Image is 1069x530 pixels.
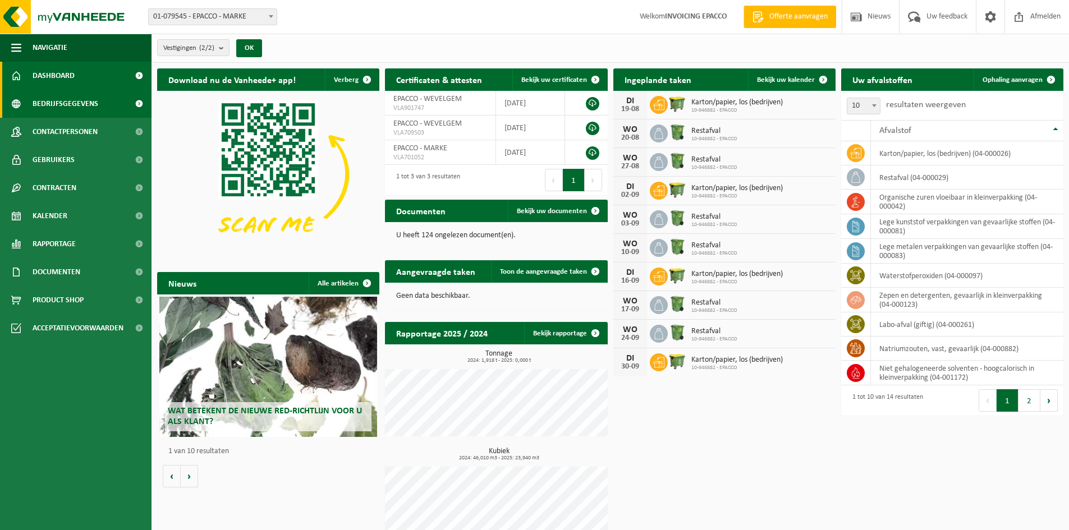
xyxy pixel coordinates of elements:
[33,230,76,258] span: Rapportage
[871,141,1063,165] td: karton/papier, los (bedrijven) (04-000026)
[619,154,641,163] div: WO
[691,213,737,222] span: Restafval
[619,182,641,191] div: DI
[668,94,687,113] img: WB-1100-HPE-GN-51
[974,68,1062,91] a: Ophaling aanvragen
[871,165,1063,190] td: restafval (04-000029)
[163,40,214,57] span: Vestigingen
[691,241,737,250] span: Restafval
[157,68,307,90] h2: Download nu de Vanheede+ app!
[619,306,641,314] div: 17-09
[391,350,607,363] h3: Tonnage
[619,211,641,220] div: WO
[619,163,641,170] div: 27-08
[871,361,1063,385] td: niet gehalogeneerde solventen - hoogcalorisch in kleinverpakking (04-001172)
[545,169,563,191] button: Previous
[619,191,641,199] div: 02-09
[33,34,67,62] span: Navigatie
[691,136,737,142] span: 10-946882 - EPACCO
[149,9,277,25] span: 01-079545 - EPACCO - MARKE
[334,76,359,84] span: Verberg
[619,248,641,256] div: 10-09
[691,222,737,228] span: 10-946882 - EPACCO
[668,352,687,371] img: WB-1100-HPE-GN-51
[393,95,462,103] span: EPACCO - WEVELGEM
[33,118,98,146] span: Contactpersonen
[668,180,687,199] img: WB-1100-HPE-GN-51
[157,91,379,257] img: Download de VHEPlus App
[691,270,783,279] span: Karton/papier, los (bedrijven)
[879,126,911,135] span: Afvalstof
[496,140,565,165] td: [DATE]
[691,279,783,285] span: 10-946882 - EPACCO
[157,39,230,56] button: Vestigingen(2/2)
[396,292,596,300] p: Geen data beschikbaar.
[757,76,815,84] span: Bekijk uw kalender
[691,164,737,171] span: 10-946882 - EPACCO
[619,297,641,306] div: WO
[148,8,277,25] span: 01-079545 - EPACCO - MARKE
[619,134,641,142] div: 20-08
[496,116,565,140] td: [DATE]
[619,105,641,113] div: 19-08
[691,298,737,307] span: Restafval
[691,155,737,164] span: Restafval
[983,76,1043,84] span: Ophaling aanvragen
[385,68,493,90] h2: Certificaten & attesten
[491,260,607,283] a: Toon de aangevraagde taken
[508,200,607,222] a: Bekijk uw documenten
[159,297,377,437] a: Wat betekent de nieuwe RED-richtlijn voor u als klant?
[668,323,687,342] img: WB-0370-HPE-GN-50
[393,144,447,153] span: EPACCO - MARKE
[619,354,641,363] div: DI
[886,100,966,109] label: resultaten weergeven
[847,98,880,114] span: 10
[871,214,1063,239] td: lege kunststof verpakkingen van gevaarlijke stoffen (04-000081)
[691,184,783,193] span: Karton/papier, los (bedrijven)
[997,389,1018,412] button: 1
[325,68,378,91] button: Verberg
[691,127,737,136] span: Restafval
[391,455,607,461] span: 2024: 46,010 m3 - 2025: 23,940 m3
[33,314,123,342] span: Acceptatievoorwaarden
[613,68,703,90] h2: Ingeplande taken
[391,358,607,363] span: 2024: 1,918 t - 2025: 0,000 t
[668,294,687,314] img: WB-0370-HPE-GN-50
[163,465,181,487] button: Vorige
[500,268,587,275] span: Toon de aangevraagde taken
[393,128,487,137] span: VLA709503
[871,264,1063,288] td: Waterstofperoxiden (04-000097)
[847,388,923,413] div: 1 tot 10 van 14 resultaten
[871,288,1063,312] td: zepen en detergenten, gevaarlijk in kleinverpakking (04-000123)
[512,68,607,91] a: Bekijk uw certificaten
[668,151,687,170] img: WB-0370-HPE-GN-50
[168,448,374,455] p: 1 van 10 resultaten
[665,12,727,21] strong: INVOICING EPACCO
[168,407,362,426] span: Wat betekent de nieuwe RED-richtlijn voor u als klant?
[871,312,1063,337] td: labo-afval (giftig) (04-000261)
[33,90,98,118] span: Bedrijfsgegevens
[33,202,67,230] span: Kalender
[841,68,924,90] h2: Uw afvalstoffen
[871,239,1063,264] td: lege metalen verpakkingen van gevaarlijke stoffen (04-000083)
[393,153,487,162] span: VLA701052
[1018,389,1040,412] button: 2
[691,98,783,107] span: Karton/papier, los (bedrijven)
[619,268,641,277] div: DI
[691,356,783,365] span: Karton/papier, los (bedrijven)
[691,307,737,314] span: 10-946882 - EPACCO
[871,190,1063,214] td: organische zuren vloeibaar in kleinverpakking (04-000042)
[385,322,499,344] h2: Rapportage 2025 / 2024
[33,146,75,174] span: Gebruikers
[199,44,214,52] count: (2/2)
[691,107,783,114] span: 10-946882 - EPACCO
[619,96,641,105] div: DI
[619,239,641,248] div: WO
[181,465,198,487] button: Volgende
[385,200,457,222] h2: Documenten
[585,169,602,191] button: Next
[391,168,460,192] div: 1 tot 3 van 3 resultaten
[668,123,687,142] img: WB-0370-HPE-GN-50
[393,104,487,113] span: VLA901747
